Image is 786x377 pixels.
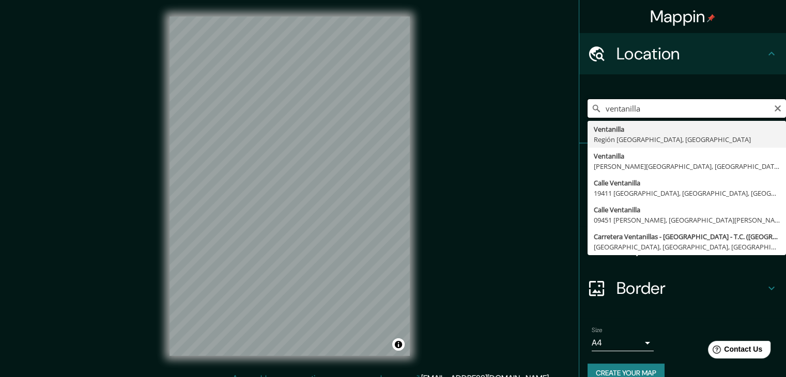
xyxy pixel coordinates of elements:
[594,242,780,252] div: [GEOGRAPHIC_DATA], [GEOGRAPHIC_DATA], [GEOGRAPHIC_DATA]
[594,215,780,225] div: 09451 [PERSON_NAME], [GEOGRAPHIC_DATA][PERSON_NAME], [GEOGRAPHIC_DATA]
[579,226,786,268] div: Layout
[579,268,786,309] div: Border
[707,14,715,22] img: pin-icon.png
[594,205,780,215] div: Calle Ventanilla
[588,99,786,118] input: Pick your city or area
[579,144,786,185] div: Pins
[594,151,780,161] div: Ventanilla
[694,337,775,366] iframe: Help widget launcher
[169,17,410,356] canvas: Map
[594,231,780,242] div: Carretera Ventanillas - [GEOGRAPHIC_DATA] - T.C. ([GEOGRAPHIC_DATA])
[594,178,780,188] div: Calle Ventanilla
[579,33,786,74] div: Location
[592,335,654,351] div: A4
[392,338,405,351] button: Toggle attribution
[617,237,765,257] h4: Layout
[774,103,782,113] button: Clear
[594,161,780,171] div: [PERSON_NAME][GEOGRAPHIC_DATA], [GEOGRAPHIC_DATA][PERSON_NAME], [GEOGRAPHIC_DATA]
[617,278,765,299] h4: Border
[594,124,780,134] div: Ventanilla
[650,6,716,27] h4: Mappin
[594,188,780,198] div: 19411 [GEOGRAPHIC_DATA], [GEOGRAPHIC_DATA], [GEOGRAPHIC_DATA]
[594,134,780,145] div: Región [GEOGRAPHIC_DATA], [GEOGRAPHIC_DATA]
[579,185,786,226] div: Style
[592,326,603,335] label: Size
[617,43,765,64] h4: Location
